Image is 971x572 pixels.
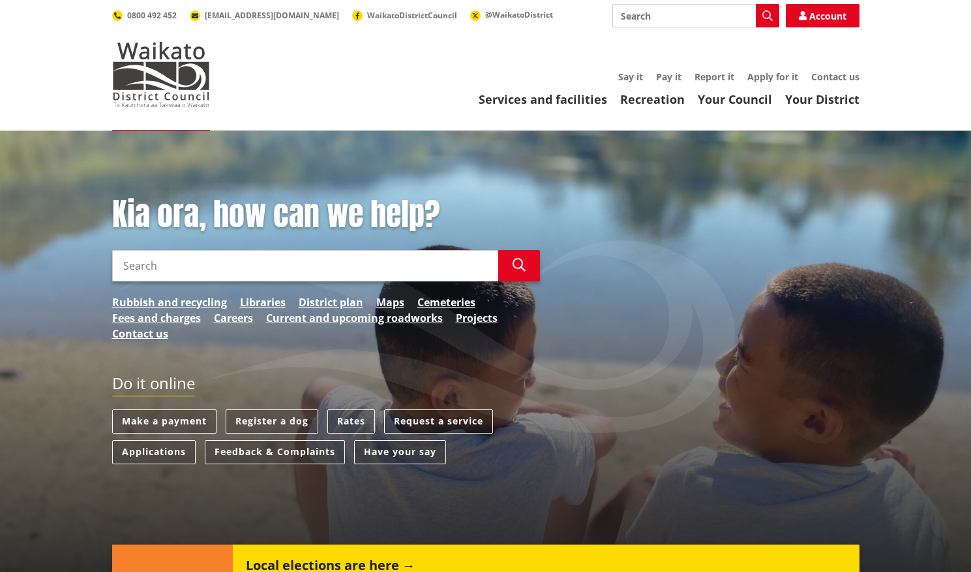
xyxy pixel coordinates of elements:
h2: Do it online [112,374,195,397]
a: Report it [695,71,734,83]
span: 0800 492 452 [127,10,177,21]
a: Applications [112,440,196,464]
a: Register a dog [226,409,318,434]
a: Have your say [354,440,446,464]
a: Recreation [620,91,685,107]
a: Maps [376,294,404,310]
span: [EMAIL_ADDRESS][DOMAIN_NAME] [205,10,339,21]
span: WaikatoDistrictCouncil [367,10,457,21]
a: Rubbish and recycling [112,294,227,310]
a: WaikatoDistrictCouncil [352,10,457,21]
h1: Kia ora, how can we help? [112,196,540,234]
a: Services and facilities [479,91,607,107]
img: Waikato District Council - Te Kaunihera aa Takiwaa o Waikato [112,42,210,107]
a: Make a payment [112,409,217,434]
a: 0800 492 452 [112,10,177,21]
a: @WaikatoDistrict [470,9,553,20]
a: Account [786,4,859,27]
a: Your District [785,91,859,107]
a: Cemeteries [417,294,475,310]
a: Careers [214,310,253,326]
a: Fees and charges [112,310,201,326]
a: Rates [327,409,375,434]
a: Feedback & Complaints [205,440,345,464]
a: Request a service [384,409,493,434]
a: Contact us [811,71,859,83]
a: Pay it [656,71,681,83]
input: Search input [612,4,779,27]
a: Apply for it [747,71,798,83]
span: @WaikatoDistrict [485,9,553,20]
a: Current and upcoming roadworks [266,310,443,326]
a: Say it [618,71,643,83]
a: Your Council [698,91,772,107]
a: [EMAIL_ADDRESS][DOMAIN_NAME] [190,10,339,21]
a: Contact us [112,326,168,342]
a: Libraries [240,294,286,310]
a: District plan [299,294,363,310]
a: Projects [456,310,498,326]
input: Search input [112,250,498,281]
